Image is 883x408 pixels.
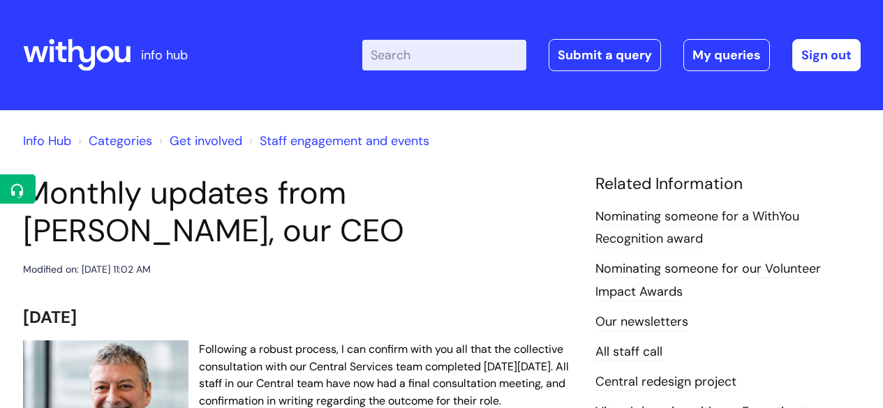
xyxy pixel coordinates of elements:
[549,39,661,71] a: Submit a query
[595,373,736,391] a: Central redesign project
[683,39,770,71] a: My queries
[595,260,821,301] a: Nominating someone for our Volunteer Impact Awards
[362,39,861,71] div: | -
[23,174,574,250] h1: Monthly updates from [PERSON_NAME], our CEO
[595,343,662,361] a: All staff call
[246,130,429,152] li: Staff engagement and events
[141,44,188,66] p: info hub
[595,174,861,194] h4: Related Information
[260,133,429,149] a: Staff engagement and events
[23,306,77,328] span: [DATE]
[23,261,151,278] div: Modified on: [DATE] 11:02 AM
[23,133,71,149] a: Info Hub
[156,130,242,152] li: Get involved
[595,313,688,331] a: Our newsletters
[792,39,861,71] a: Sign out
[75,130,152,152] li: Solution home
[595,208,799,248] a: Nominating someone for a WithYou Recognition award
[170,133,242,149] a: Get involved
[89,133,152,149] a: Categories
[199,342,569,408] span: Following a robust process, I can confirm with you all that the collective consultation with our ...
[362,40,526,70] input: Search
